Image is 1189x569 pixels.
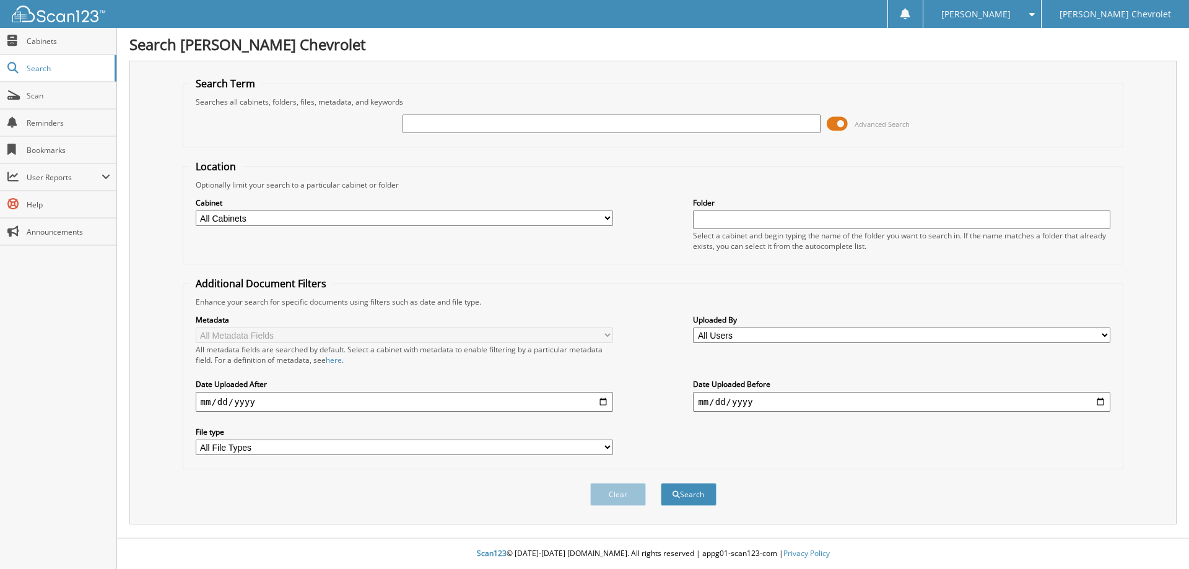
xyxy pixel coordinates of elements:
[189,77,261,90] legend: Search Term
[27,63,108,74] span: Search
[1127,510,1189,569] iframe: Chat Widget
[661,483,716,506] button: Search
[189,277,333,290] legend: Additional Document Filters
[196,427,613,437] label: File type
[189,180,1117,190] div: Optionally limit your search to a particular cabinet or folder
[27,145,110,155] span: Bookmarks
[196,315,613,325] label: Metadata
[196,344,613,365] div: All metadata fields are searched by default. Select a cabinet with metadata to enable filtering b...
[27,227,110,237] span: Announcements
[590,483,646,506] button: Clear
[326,355,342,365] a: here
[693,315,1110,325] label: Uploaded By
[129,34,1177,54] h1: Search [PERSON_NAME] Chevrolet
[783,548,830,558] a: Privacy Policy
[941,11,1011,18] span: [PERSON_NAME]
[196,379,613,389] label: Date Uploaded After
[196,392,613,412] input: start
[27,199,110,210] span: Help
[27,172,102,183] span: User Reports
[196,198,613,208] label: Cabinet
[117,539,1189,569] div: © [DATE]-[DATE] [DOMAIN_NAME]. All rights reserved | appg01-scan123-com |
[1060,11,1171,18] span: [PERSON_NAME] Chevrolet
[189,297,1117,307] div: Enhance your search for specific documents using filters such as date and file type.
[693,198,1110,208] label: Folder
[693,392,1110,412] input: end
[12,6,105,22] img: scan123-logo-white.svg
[693,230,1110,251] div: Select a cabinet and begin typing the name of the folder you want to search in. If the name match...
[189,97,1117,107] div: Searches all cabinets, folders, files, metadata, and keywords
[189,160,242,173] legend: Location
[693,379,1110,389] label: Date Uploaded Before
[477,548,507,558] span: Scan123
[27,36,110,46] span: Cabinets
[855,119,910,129] span: Advanced Search
[27,90,110,101] span: Scan
[27,118,110,128] span: Reminders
